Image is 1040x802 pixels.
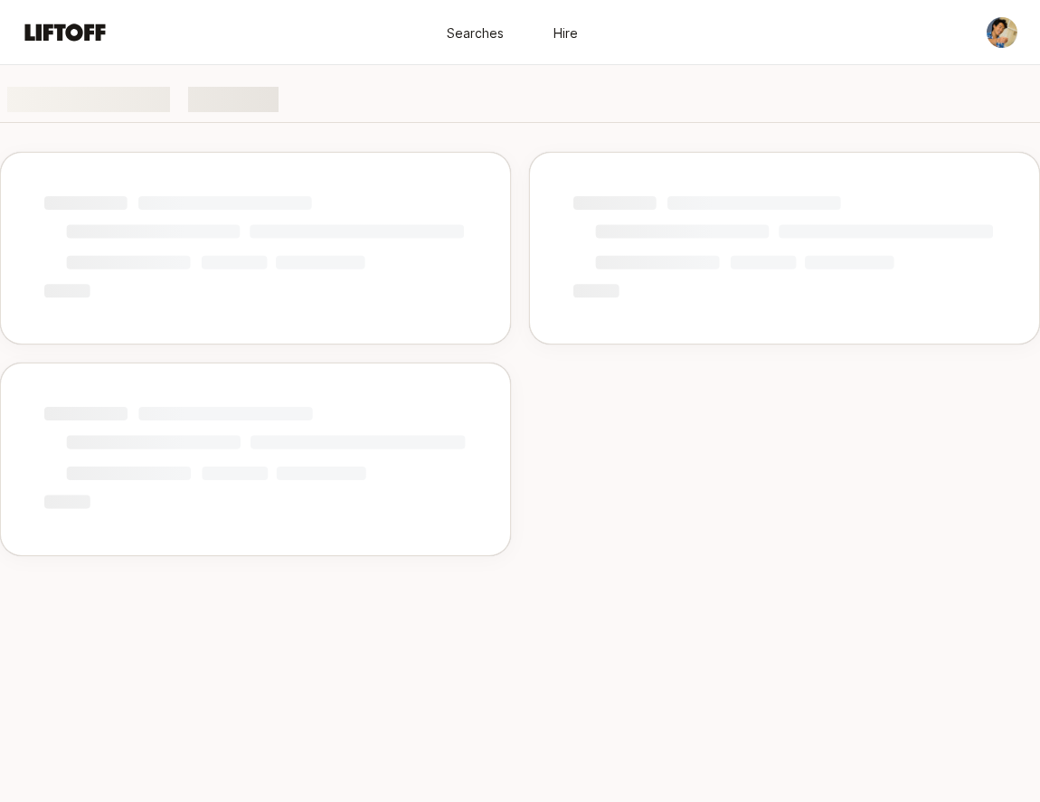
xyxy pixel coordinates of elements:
span: Searches [447,23,504,42]
a: Hire [520,15,610,49]
a: Searches [430,15,520,49]
img: David Yoon [987,17,1017,48]
button: David Yoon [986,16,1018,49]
span: Hire [553,23,578,42]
